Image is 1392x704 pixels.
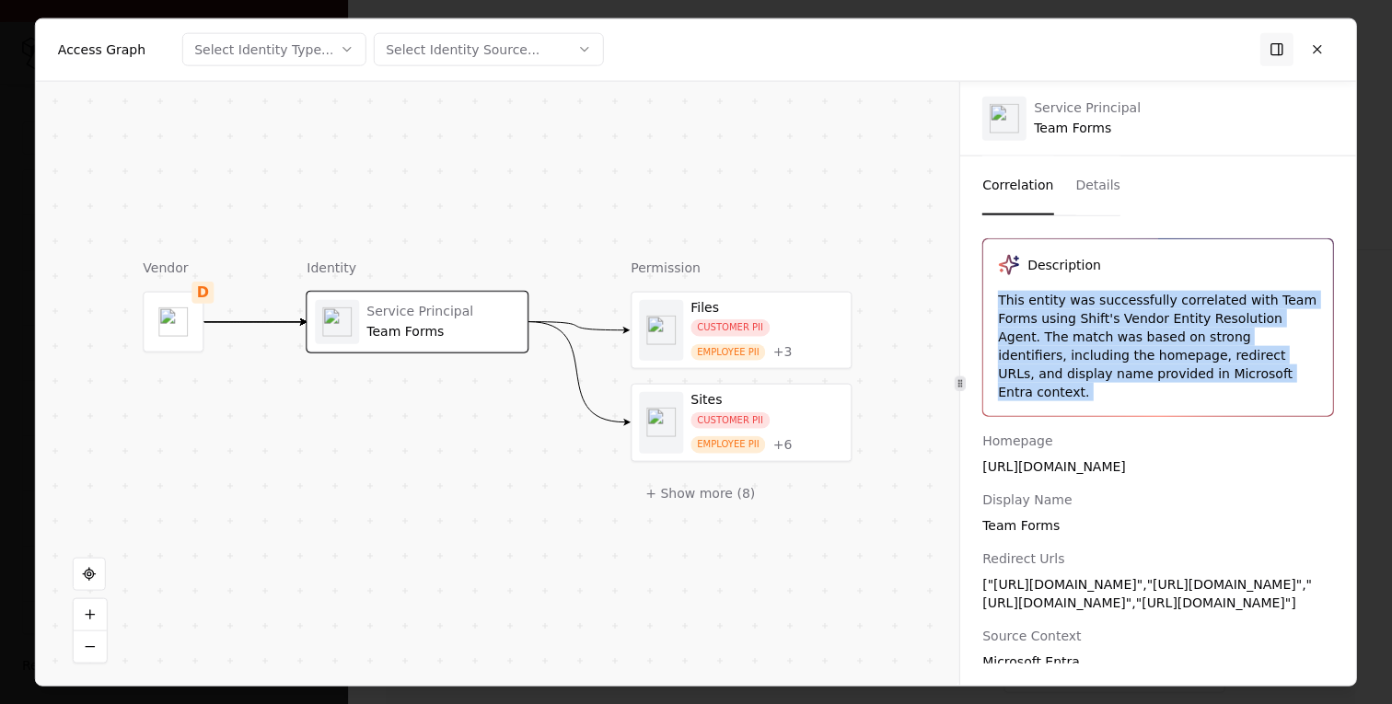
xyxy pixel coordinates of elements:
div: Team Forms [982,515,1334,534]
div: D [191,281,214,303]
div: + 3 [773,344,793,361]
div: Redirect Urls [982,548,1334,567]
div: Permission [631,258,852,276]
div: CUSTOMER PII [690,319,770,337]
button: +6 [773,436,793,453]
div: Description [1027,255,1101,273]
div: Homepage [982,431,1334,449]
div: Display Name [982,490,1334,508]
button: +3 [773,344,793,361]
div: Select Identity Type... [194,40,333,59]
button: Select Identity Source... [374,33,604,66]
div: Files [690,299,843,316]
div: Team Forms [1034,100,1141,136]
div: Identity [307,258,528,276]
button: + Show more (8) [631,476,770,509]
div: ["[URL][DOMAIN_NAME]","[URL][DOMAIN_NAME]","[URL][DOMAIN_NAME]","[URL][DOMAIN_NAME]"] [982,574,1334,611]
button: Correlation [982,156,1053,214]
div: Service Principal [366,304,519,320]
div: Sites [690,392,843,409]
button: Details [1075,156,1120,214]
div: CUSTOMER PII [690,411,770,429]
div: Source Context [982,626,1334,644]
div: Service Principal [1034,100,1141,117]
div: Microsoft Entra [982,652,1334,670]
div: + 6 [773,436,793,453]
div: EMPLOYEE PII [690,343,765,361]
button: Select Identity Type... [182,33,366,66]
div: Vendor [143,258,203,276]
div: EMPLOYEE PII [690,436,765,454]
div: Select Identity Source... [386,40,539,59]
img: entra [990,103,1019,133]
div: Access Graph [58,40,145,59]
div: This entity was successfully correlated with Team Forms using Shift's Vendor Entity Resolution Ag... [998,290,1318,400]
div: Team Forms [366,323,519,340]
div: [URL][DOMAIN_NAME] [982,456,1334,475]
